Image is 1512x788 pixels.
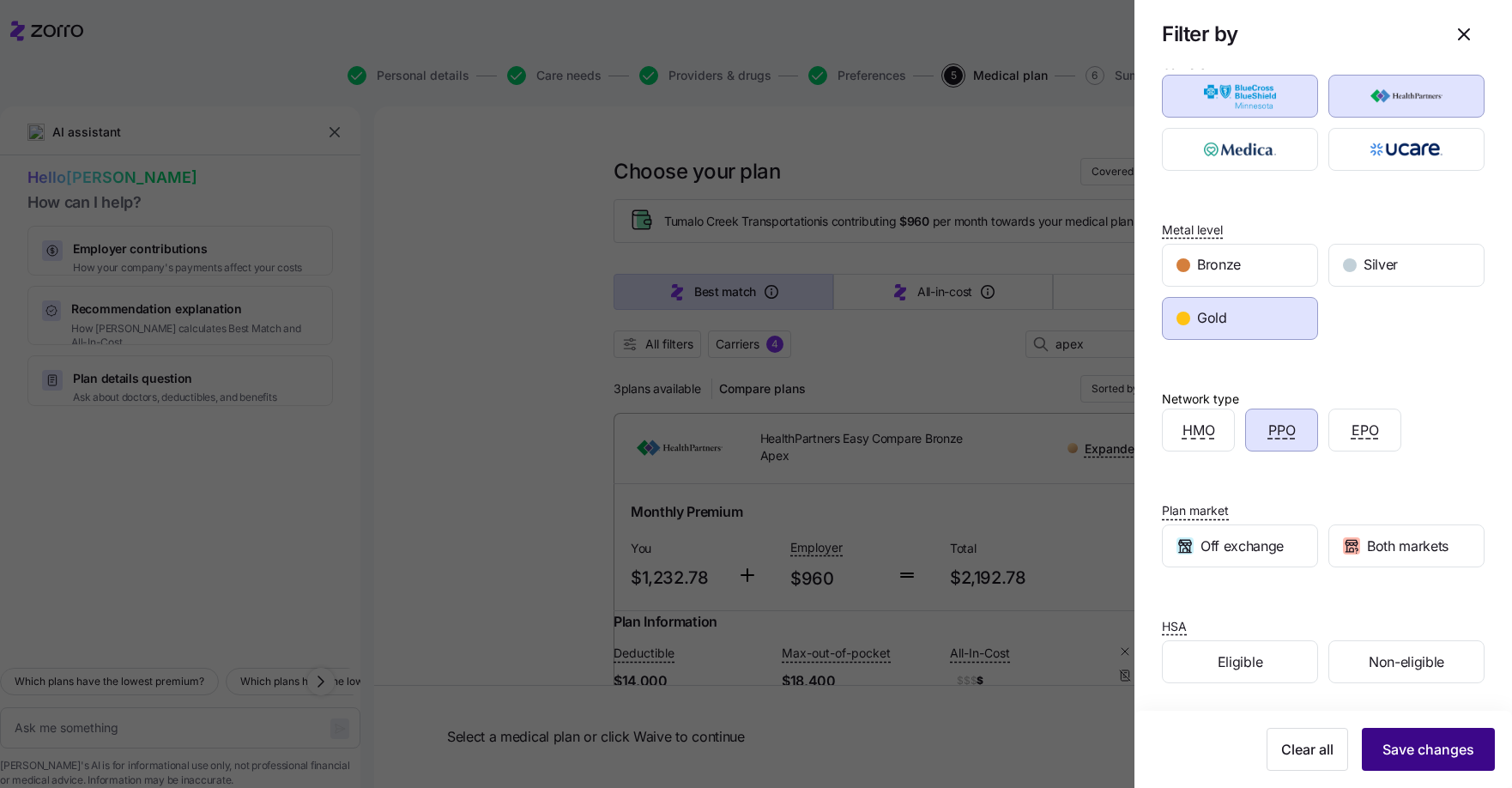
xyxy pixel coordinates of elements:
[1177,132,1303,167] img: Medica
[1182,420,1215,441] span: HMO
[1162,502,1229,519] span: Plan market
[1197,254,1241,276] span: Bronze
[1177,79,1303,113] img: BlueCross BlueShield of Minnesota
[1382,739,1474,760] span: Save changes
[1162,21,1430,47] h1: Filter by
[1162,221,1223,239] span: Metal level
[1344,132,1470,167] img: UCare
[1267,728,1348,771] button: Clear all
[1352,420,1379,441] span: EPO
[1367,536,1448,557] span: Both markets
[1369,652,1444,673] span: Non-eligible
[1268,420,1296,441] span: PPO
[1218,652,1262,673] span: Eligible
[1201,536,1284,557] span: Off exchange
[1364,254,1398,276] span: Silver
[1197,307,1227,329] span: Gold
[1162,390,1239,409] div: Network type
[1362,728,1495,771] button: Save changes
[1162,618,1187,635] span: HSA
[1281,739,1334,760] span: Clear all
[1344,79,1470,113] img: HealthPartners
